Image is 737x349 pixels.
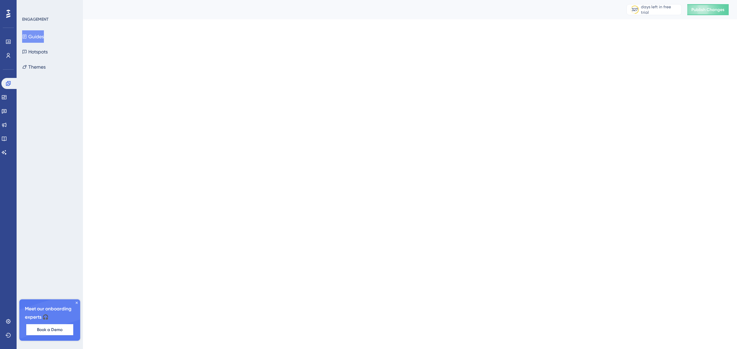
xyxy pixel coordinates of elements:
[25,305,75,321] span: Meet our onboarding experts 🎧
[22,46,48,58] button: Hotspots
[641,4,679,15] div: days left in free trial
[687,4,729,15] button: Publish Changes
[691,7,725,12] span: Publish Changes
[632,7,638,12] div: 327
[22,30,44,43] button: Guides
[22,61,46,73] button: Themes
[22,17,48,22] div: ENGAGEMENT
[37,327,63,332] span: Book a Demo
[26,324,73,335] button: Book a Demo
